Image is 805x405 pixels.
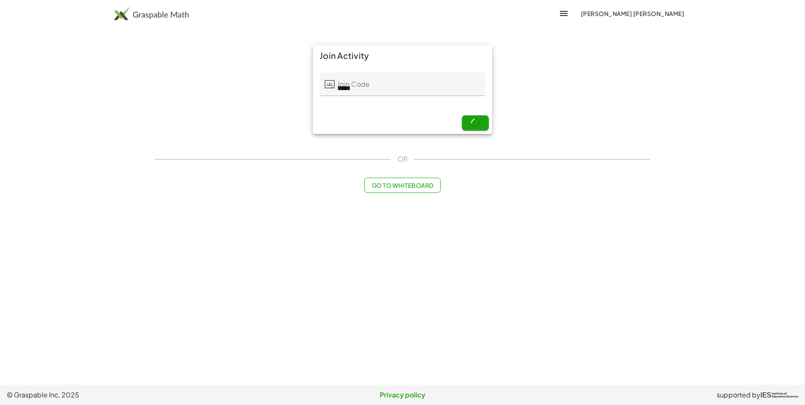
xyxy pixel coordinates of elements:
span: Go to Whiteboard [371,181,433,189]
button: [PERSON_NAME] [PERSON_NAME] [574,6,691,21]
span: Institute of Education Sciences [772,392,798,398]
a: IESInstitute ofEducation Sciences [760,390,798,400]
span: supported by [717,390,760,400]
span: [PERSON_NAME] [PERSON_NAME] [581,10,684,17]
div: Join Activity [313,45,492,66]
button: Go to Whiteboard [364,178,440,193]
span: OR [397,154,408,164]
span: © Graspable Inc, 2025 [7,390,271,400]
a: Privacy policy [271,390,535,400]
span: IES [760,391,771,399]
